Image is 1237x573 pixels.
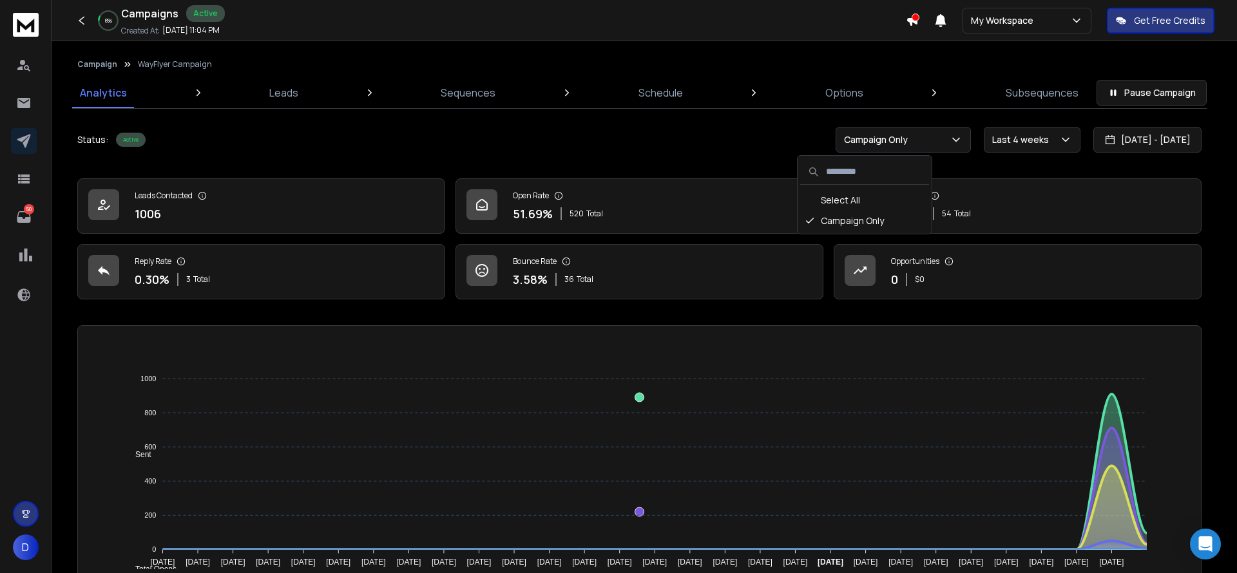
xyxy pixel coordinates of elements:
[513,270,548,288] p: 3.58 %
[269,85,298,100] p: Leads
[844,133,913,146] p: Campaign Only
[144,409,156,417] tspan: 800
[24,204,34,214] p: 50
[513,191,549,201] p: Open Rate
[586,209,603,219] span: Total
[800,190,929,211] div: Select All
[994,558,1019,567] tspan: [DATE]
[1006,85,1079,100] p: Subsequences
[121,26,160,36] p: Created At:
[513,205,553,223] p: 51.69 %
[924,558,948,567] tspan: [DATE]
[138,59,212,70] p: WayFlyer Campaign
[432,558,456,567] tspan: [DATE]
[942,209,952,219] span: 54
[467,558,492,567] tspan: [DATE]
[800,211,929,231] div: Campaign Only
[1134,14,1205,27] p: Get Free Credits
[186,5,225,22] div: Active
[891,256,939,267] p: Opportunities
[577,274,593,285] span: Total
[144,511,156,519] tspan: 200
[396,558,421,567] tspan: [DATE]
[642,558,667,567] tspan: [DATE]
[992,133,1054,146] p: Last 4 weeks
[135,191,193,201] p: Leads Contacted
[152,545,156,553] tspan: 0
[140,375,156,382] tspan: 1000
[162,25,220,35] p: [DATE] 11:04 PM
[572,558,597,567] tspan: [DATE]
[608,558,632,567] tspan: [DATE]
[1100,558,1124,567] tspan: [DATE]
[1190,529,1221,559] div: Open Intercom Messenger
[121,6,178,21] h1: Campaigns
[144,477,156,485] tspan: 400
[1064,558,1089,567] tspan: [DATE]
[971,14,1039,27] p: My Workspace
[564,274,574,285] span: 36
[13,534,39,560] span: D
[291,558,316,567] tspan: [DATE]
[678,558,702,567] tspan: [DATE]
[135,256,171,267] p: Reply Rate
[135,270,169,288] p: 0.30 %
[638,85,683,100] p: Schedule
[783,558,808,567] tspan: [DATE]
[77,59,117,70] button: Campaign
[77,133,108,146] p: Status:
[888,558,913,567] tspan: [DATE]
[954,209,971,219] span: Total
[959,558,983,567] tspan: [DATE]
[151,558,175,567] tspan: [DATE]
[186,558,210,567] tspan: [DATE]
[105,17,112,24] p: 8 %
[502,558,526,567] tspan: [DATE]
[193,274,210,285] span: Total
[891,270,898,288] p: 0
[915,274,925,285] p: $ 0
[1097,80,1207,106] button: Pause Campaign
[80,85,127,100] p: Analytics
[570,209,584,219] span: 520
[135,205,161,223] p: 1006
[825,85,863,100] p: Options
[256,558,280,567] tspan: [DATE]
[1093,127,1202,153] button: [DATE] - [DATE]
[713,558,737,567] tspan: [DATE]
[818,558,843,567] tspan: [DATE]
[537,558,562,567] tspan: [DATE]
[144,443,156,451] tspan: 600
[116,133,146,147] div: Active
[854,558,878,567] tspan: [DATE]
[748,558,772,567] tspan: [DATE]
[126,450,151,459] span: Sent
[13,13,39,37] img: logo
[326,558,350,567] tspan: [DATE]
[441,85,495,100] p: Sequences
[513,256,557,267] p: Bounce Rate
[186,274,191,285] span: 3
[221,558,245,567] tspan: [DATE]
[361,558,386,567] tspan: [DATE]
[1029,558,1053,567] tspan: [DATE]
